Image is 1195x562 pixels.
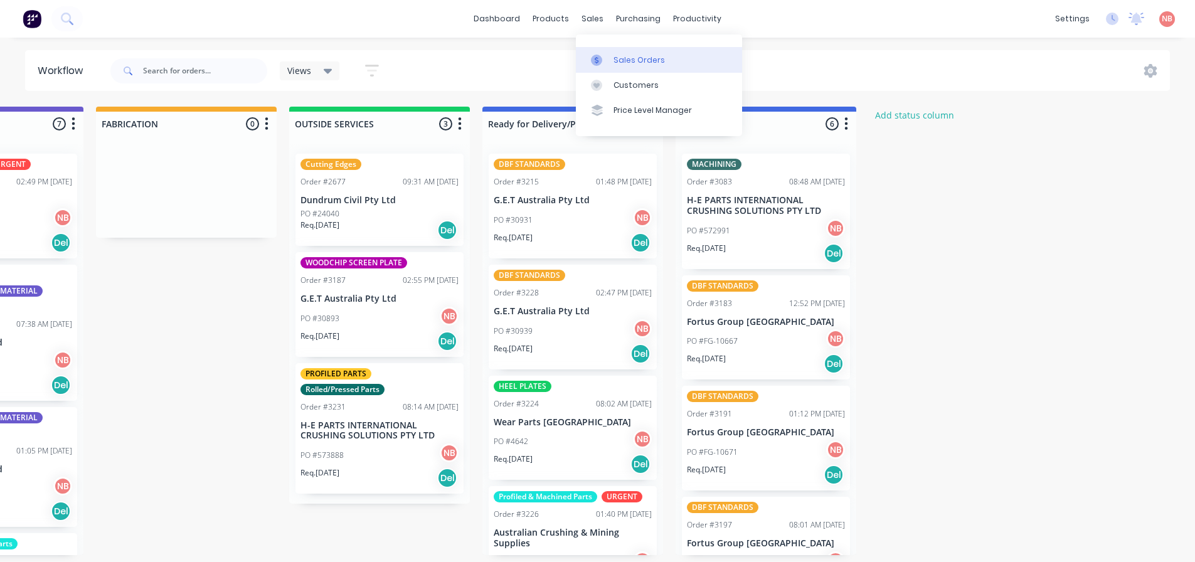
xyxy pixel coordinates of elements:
div: Del [51,375,71,395]
p: Australian Crushing & Mining Supplies [494,528,652,549]
p: Req. [DATE] [494,343,533,354]
p: PO #30939 [494,326,533,337]
div: MACHINING [687,159,741,170]
div: Order #2677 [300,176,346,188]
div: 09:31 AM [DATE] [403,176,459,188]
div: Order #3187 [300,275,346,286]
div: Del [630,344,651,364]
p: G.E.T Australia Pty Ltd [494,195,652,206]
div: Del [630,233,651,253]
div: Order #3215 [494,176,539,188]
div: 01:05 PM [DATE] [16,445,72,457]
div: Del [51,233,71,253]
div: Del [437,220,457,240]
div: Del [824,243,844,263]
div: NB [440,307,459,326]
div: Order #3083 [687,176,732,188]
div: 02:49 PM [DATE] [16,176,72,188]
div: 07:38 AM [DATE] [16,319,72,330]
div: Del [51,501,71,521]
div: NB [633,430,652,448]
div: Order #3197 [687,519,732,531]
div: 02:55 PM [DATE] [403,275,459,286]
p: H-E PARTS INTERNATIONAL CRUSHING SOLUTIONS PTY LTD [300,420,459,442]
div: DBF STANDARDSOrder #318312:52 PM [DATE]Fortus Group [GEOGRAPHIC_DATA]PO #FG-10667NBReq.[DATE]Del [682,275,850,380]
div: DBF STANDARDSOrder #322802:47 PM [DATE]G.E.T Australia Pty LtdPO #30939NBReq.[DATE]Del [489,265,657,369]
div: NB [633,208,652,227]
p: G.E.T Australia Pty Ltd [494,306,652,317]
div: sales [575,9,610,28]
div: DBF STANDARDS [687,391,758,402]
div: Order #3183 [687,298,732,309]
p: Fortus Group [GEOGRAPHIC_DATA] [687,427,845,438]
div: Cutting EdgesOrder #267709:31 AM [DATE]Dundrum Civil Pty LtdPO #24040Req.[DATE]Del [295,154,464,246]
p: PO #30931 [494,215,533,226]
div: 01:12 PM [DATE] [789,408,845,420]
div: DBF STANDARDS [687,502,758,513]
div: 01:40 PM [DATE] [596,509,652,520]
p: Wear Parts [GEOGRAPHIC_DATA] [494,417,652,428]
p: Req. [DATE] [300,220,339,231]
div: HEEL PLATES [494,381,551,392]
div: DBF STANDARDSOrder #319101:12 PM [DATE]Fortus Group [GEOGRAPHIC_DATA]PO #FG-10671NBReq.[DATE]Del [682,386,850,490]
div: Del [437,468,457,488]
div: Order #3228 [494,287,539,299]
div: NB [53,477,72,496]
div: Del [437,331,457,351]
p: PO #24040 [300,208,339,220]
div: Del [824,354,844,374]
div: 08:14 AM [DATE] [403,401,459,413]
div: products [526,9,575,28]
p: PO #30893 [300,313,339,324]
div: NB [826,329,845,348]
div: Customers [613,80,659,91]
p: Req. [DATE] [687,464,726,475]
a: Price Level Manager [576,98,742,123]
p: Req. [DATE] [687,243,726,254]
p: Req. [DATE] [687,353,726,364]
p: PO #4642 [494,436,528,447]
div: DBF STANDARDS [494,159,565,170]
div: 08:02 AM [DATE] [596,398,652,410]
div: NB [826,219,845,238]
div: PROFILED PARTSRolled/Pressed PartsOrder #323108:14 AM [DATE]H-E PARTS INTERNATIONAL CRUSHING SOLU... [295,363,464,494]
a: dashboard [467,9,526,28]
div: 02:47 PM [DATE] [596,287,652,299]
p: G.E.T Australia Pty Ltd [300,294,459,304]
div: Order #3226 [494,509,539,520]
div: PROFILED PARTS [300,368,371,379]
a: Sales Orders [576,47,742,72]
div: WOODCHIP SCREEN PLATEOrder #318702:55 PM [DATE]G.E.T Australia Pty LtdPO #30893NBReq.[DATE]Del [295,252,464,357]
p: PO #572991 [687,225,730,236]
div: URGENT [602,491,642,502]
div: settings [1049,9,1096,28]
div: DBF STANDARDS [494,270,565,281]
div: NB [53,208,72,227]
div: Rolled/Pressed Parts [300,384,385,395]
div: purchasing [610,9,667,28]
div: Order #3224 [494,398,539,410]
p: Req. [DATE] [300,467,339,479]
a: Customers [576,73,742,98]
p: Req. [DATE] [300,331,339,342]
div: 01:48 PM [DATE] [596,176,652,188]
div: WOODCHIP SCREEN PLATE [300,257,407,268]
p: PO #573888 [300,450,344,461]
div: 08:48 AM [DATE] [789,176,845,188]
p: Fortus Group [GEOGRAPHIC_DATA] [687,538,845,549]
p: PO #FG-10667 [687,336,738,347]
div: MACHININGOrder #308308:48 AM [DATE]H-E PARTS INTERNATIONAL CRUSHING SOLUTIONS PTY LTDPO #572991NB... [682,154,850,269]
p: Fortus Group [GEOGRAPHIC_DATA] [687,317,845,327]
div: Del [630,454,651,474]
div: 08:01 AM [DATE] [789,519,845,531]
div: 12:52 PM [DATE] [789,298,845,309]
div: HEEL PLATESOrder #322408:02 AM [DATE]Wear Parts [GEOGRAPHIC_DATA]PO #4642NBReq.[DATE]Del [489,376,657,480]
div: Profiled & Machined Parts [494,491,597,502]
div: NB [826,440,845,459]
div: Order #3231 [300,401,346,413]
div: NB [633,319,652,338]
p: Req. [DATE] [494,453,533,465]
p: PO #FG-10671 [687,447,738,458]
div: Del [824,465,844,485]
div: DBF STANDARDSOrder #321501:48 PM [DATE]G.E.T Australia Pty LtdPO #30931NBReq.[DATE]Del [489,154,657,258]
